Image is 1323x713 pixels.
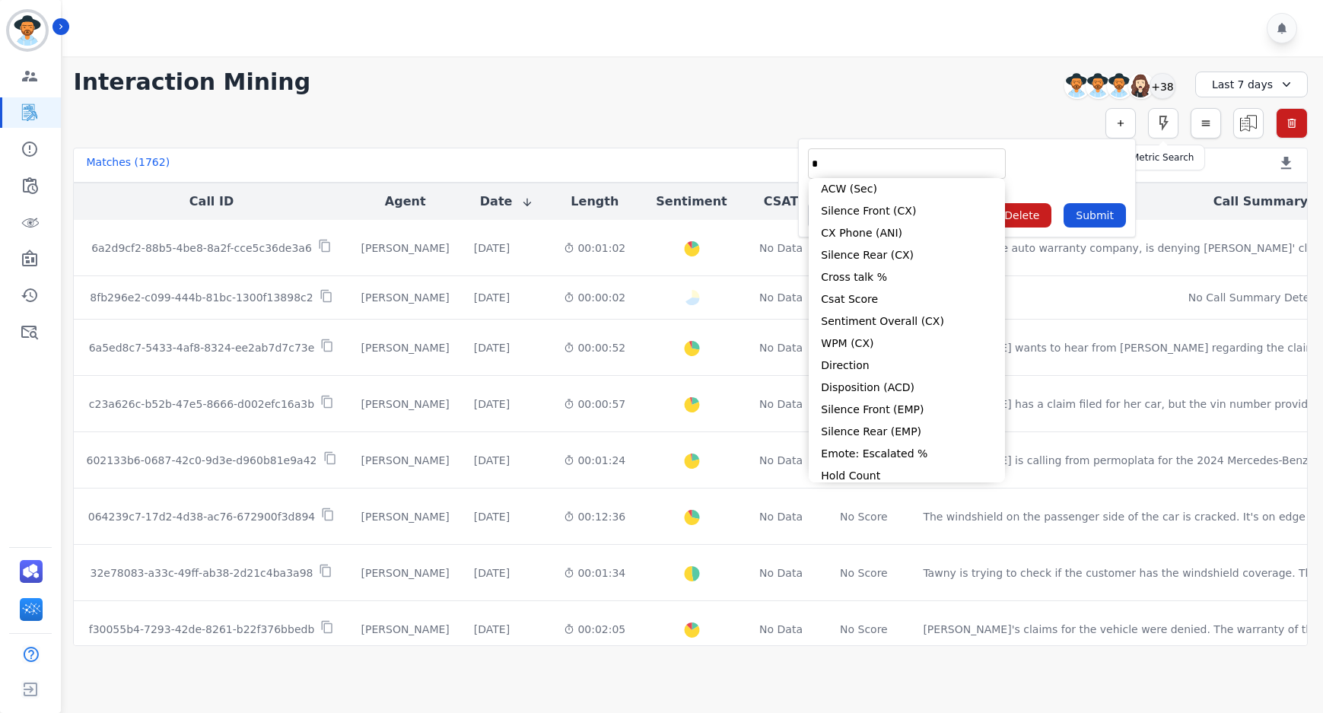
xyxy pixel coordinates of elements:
li: Silence Front (EMP) [809,399,1005,421]
li: Direction [809,355,1005,377]
div: Metric Search [1131,151,1195,164]
button: Length [571,193,619,211]
li: Emote: Escalated % [809,443,1005,465]
li: Silence Front (CX) [809,200,1005,222]
div: +38 [1150,73,1175,99]
button: Agent [385,193,426,211]
li: Hold Count [809,465,1005,487]
button: Call Summary [1213,193,1308,211]
li: Cross talk % [809,266,1005,288]
div: Last 7 days [1195,72,1308,97]
li: Disposition (ACD) [809,377,1005,399]
li: Csat Score [809,288,1005,310]
button: CSAT [764,193,799,211]
ul: selected options [812,156,1002,172]
img: Bordered avatar [9,12,46,49]
li: Silence Rear (CX) [809,244,1005,266]
button: Call ID [189,193,234,211]
li: Sentiment Overall (CX) [809,310,1005,333]
li: WPM (CX) [809,333,1005,355]
button: Delete [992,203,1051,228]
button: Sentiment [656,193,727,211]
li: Silence Rear (EMP) [809,421,1005,443]
button: Date [480,193,534,211]
li: CX Phone (ANI) [809,222,1005,244]
li: ACW (Sec) [809,178,1005,200]
button: Submit [1064,203,1126,228]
